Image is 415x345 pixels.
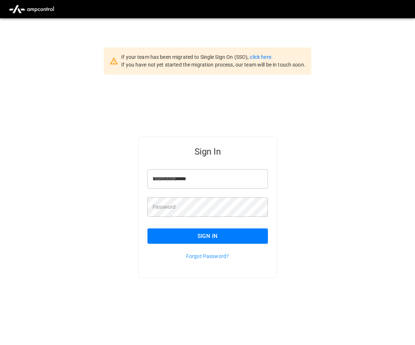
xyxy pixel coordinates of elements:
[147,146,268,158] h5: Sign In
[121,62,306,68] span: If you have not yet started the migration process, our team will be in touch soon.
[147,228,268,244] button: Sign In
[147,253,268,260] p: Forgot Password?
[121,54,250,60] span: If your team has been migrated to Single Sign On (SSO),
[6,2,57,16] img: ampcontrol.io logo
[250,54,272,60] a: click here.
